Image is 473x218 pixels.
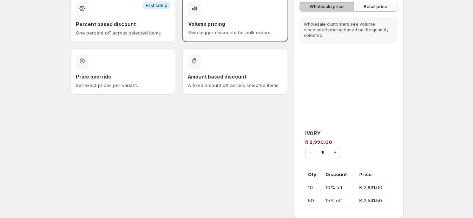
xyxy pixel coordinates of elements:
[305,168,323,181] th: Qty
[305,194,323,207] td: 50
[310,4,344,10] span: Wholesale price
[300,48,398,119] img: IVORY
[354,2,398,12] button: Retail price
[304,21,393,38] p: Wholesale customers see volume discounted pricing based on the quantity selected.
[356,168,392,181] th: Price
[76,29,170,36] p: One percent off across selected items.
[330,148,340,157] button: +
[188,20,282,27] h3: Volume pricing
[146,3,167,8] span: Fast setup
[323,168,356,181] th: Discount
[305,139,332,145] span: R 2,990.00
[188,29,282,36] p: Give bigger discounts for bulk orders.
[359,185,382,190] span: R 2,691.00
[359,198,382,203] span: R 2,541.50
[76,82,170,89] p: Set exact prices per variant.
[76,73,170,80] h3: Price override
[364,4,387,10] span: Retail price
[323,194,356,207] td: 15% off
[188,73,282,80] h3: Amount based discount
[305,181,323,194] td: 10
[300,2,354,12] button: Wholesale price
[334,150,337,155] span: +
[305,130,392,137] h3: IVORY
[76,21,170,28] h3: Percent based discount
[323,181,356,194] td: 10% off
[188,82,282,89] p: A fixed amount off across selected items.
